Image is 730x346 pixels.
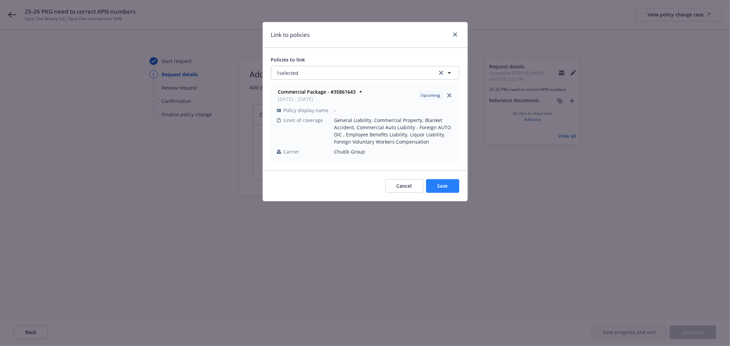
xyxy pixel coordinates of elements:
span: Cancel [397,183,412,189]
a: close [445,91,453,99]
button: Cancel [385,179,423,193]
strong: Commercial Package - #35861643 [278,89,356,95]
span: Upcoming [421,92,440,98]
span: [DATE] - [DATE] [278,95,356,103]
a: clear selection [437,69,445,77]
span: Chubb Group [334,148,453,155]
span: Policies to link [271,56,305,63]
h1: Link to policies [271,30,310,39]
button: Save [426,179,459,193]
span: Carrier [284,148,300,155]
span: - [334,107,453,114]
span: Lines of coverage [284,117,323,124]
span: 1 selected [277,69,299,77]
span: Policy display name [284,107,329,114]
button: 1selectedclear selection [271,66,459,80]
a: close [451,30,459,39]
span: General Liability, Commercial Property, Blanket Accident, Commercial Auto Liability - Foreign AUT... [334,117,453,145]
span: Save [437,183,448,189]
